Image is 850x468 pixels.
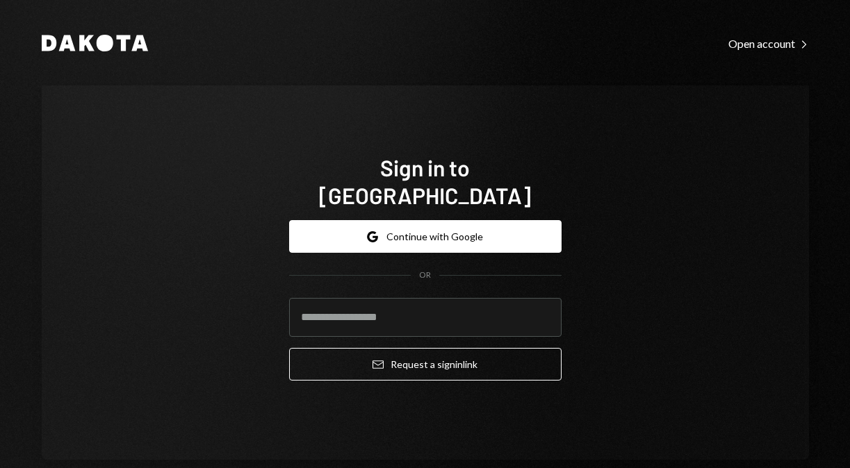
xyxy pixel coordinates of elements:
a: Open account [728,35,809,51]
h1: Sign in to [GEOGRAPHIC_DATA] [289,153,562,209]
div: OR [419,269,431,281]
button: Request a signinlink [289,348,562,381]
button: Continue with Google [289,220,562,253]
div: Open account [728,37,809,51]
